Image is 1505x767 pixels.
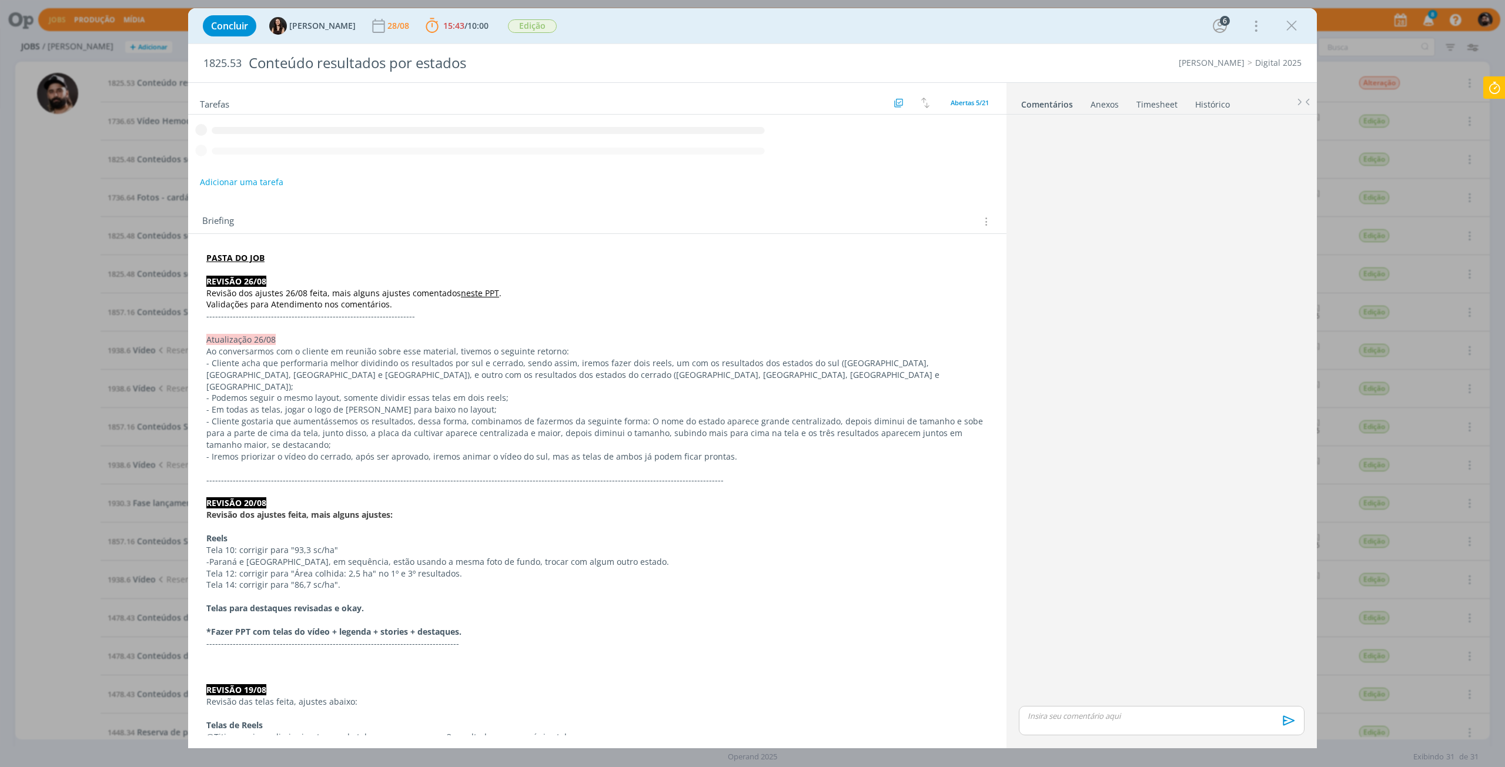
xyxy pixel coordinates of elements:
a: Histórico [1195,93,1230,110]
strong: Telas de Reels [206,719,263,731]
p: - Iremos priorizar o vídeo do cerrado, após ser aprovado, iremos animar o vídeo do sul, mas as te... [206,451,988,463]
p: Revisão das telas feita, ajustes abaixo: [206,696,988,708]
p: Área colhida: 2,5 ha" no 1º e 3º resultados. [206,568,988,580]
p: - Em todas as telas, jogar o logo de [PERSON_NAME] para baixo no layout; [206,404,988,416]
strong: REVISÃO 19/08 [206,684,266,695]
span: [PERSON_NAME] [289,22,356,30]
strong: *Fazer PPT com telas do vídeo + legenda + stories + destaques. [206,626,461,637]
strong: Reels [206,532,228,544]
span: Paraná e [GEOGRAPHIC_DATA], em sequência, estão usando a mesma foto de fundo, trocar com algum ou... [209,556,669,567]
a: Timesheet [1136,93,1178,110]
span: Abertas 5/21 [951,98,989,107]
a: PASTA DO JOB [206,252,265,263]
a: Digital 2025 [1255,57,1302,68]
span: Edição [508,19,557,33]
p: -------------------------------------------------------------------------------------- [206,638,988,649]
p: - Cliente acha que performaria melhor dividindo os resultados por sul e cerrado, sendo assim, ire... [206,357,988,393]
div: dialog [188,8,1317,748]
strong: Telas para destaques revisadas e okay. [206,602,364,614]
span: Tarefas [200,96,229,110]
p: Ao conversarmos com o cliente em reunião sobre esse material, tivemos o seguinte retorno: [206,346,988,357]
div: 28/08 [387,22,412,30]
div: Anexos [1091,99,1119,110]
button: Edição [507,19,557,34]
span: / [464,20,467,31]
p: - [206,556,988,568]
button: 6 [1210,16,1229,35]
p: Tela 14: corrigir para "86,7 sc/ha". [206,579,988,591]
strong: REVISÃO 20/08 [206,497,266,508]
button: 15:43/10:00 [423,16,491,35]
span: Tela 12: corrigir para " [206,568,295,579]
p: Tela 10: corrigir para "93,3 sc/ha" [206,544,988,556]
span: 15:43 [443,20,464,31]
span: 1825.53 [203,57,242,70]
img: arrow-down-up.svg [921,98,929,108]
p: - Cliente gostaria que aumentássemos os resultados, dessa forma, combinamos de fazermos da seguin... [206,416,988,451]
button: Adicionar uma tarefa [199,172,284,193]
img: I [269,17,287,35]
p: ----------------------------------------------------------------------- [206,310,988,322]
p: -------------------------------------------------------------------------------------------------... [206,474,988,486]
button: Concluir [203,15,256,36]
p: - Podemos seguir o mesmo layout, somente dividir essas telas em dois reels; [206,392,988,404]
a: [PERSON_NAME] [1179,57,1245,68]
span: Revisão dos ajustes 26/08 feita, mais alguns ajustes comentados [206,287,461,299]
span: . [499,287,501,299]
button: I[PERSON_NAME] [269,17,356,35]
div: Conteúdo resultados por estados [244,49,839,78]
p: @Titico aqui pra diminuir o tempo de tela vamos agrupar os 3 resultados em uma única tela. [206,731,988,743]
strong: REVISÃO 26/08 [206,276,266,287]
a: neste PPT [461,287,499,299]
span: Briefing [202,214,234,229]
span: Concluir [211,21,248,31]
span: Atualização 26/08 [206,334,276,345]
span: Validações para Atendimento nos comentários. [206,299,392,310]
strong: Revisão dos ajustes feita, mais alguns ajustes: [206,509,393,520]
span: 10:00 [467,20,489,31]
div: 6 [1220,16,1230,26]
a: Comentários [1021,93,1073,110]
